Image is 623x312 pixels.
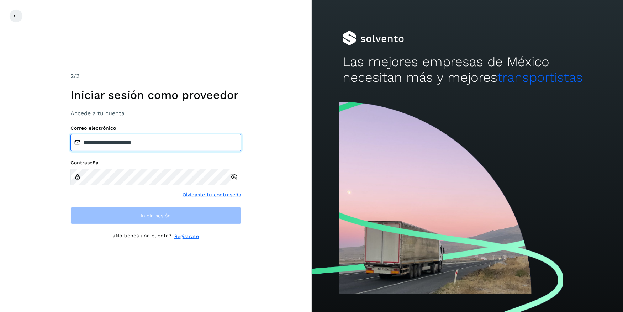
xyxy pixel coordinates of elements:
span: 2 [70,73,74,79]
span: transportistas [497,70,583,85]
h1: Iniciar sesión como proveedor [70,88,241,102]
h2: Las mejores empresas de México necesitan más y mejores [343,54,592,86]
a: Regístrate [174,233,199,240]
p: ¿No tienes una cuenta? [113,233,171,240]
h3: Accede a tu cuenta [70,110,241,117]
div: /2 [70,72,241,80]
label: Correo electrónico [70,125,241,131]
button: Inicia sesión [70,207,241,224]
label: Contraseña [70,160,241,166]
a: Olvidaste tu contraseña [183,191,241,199]
span: Inicia sesión [141,213,171,218]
